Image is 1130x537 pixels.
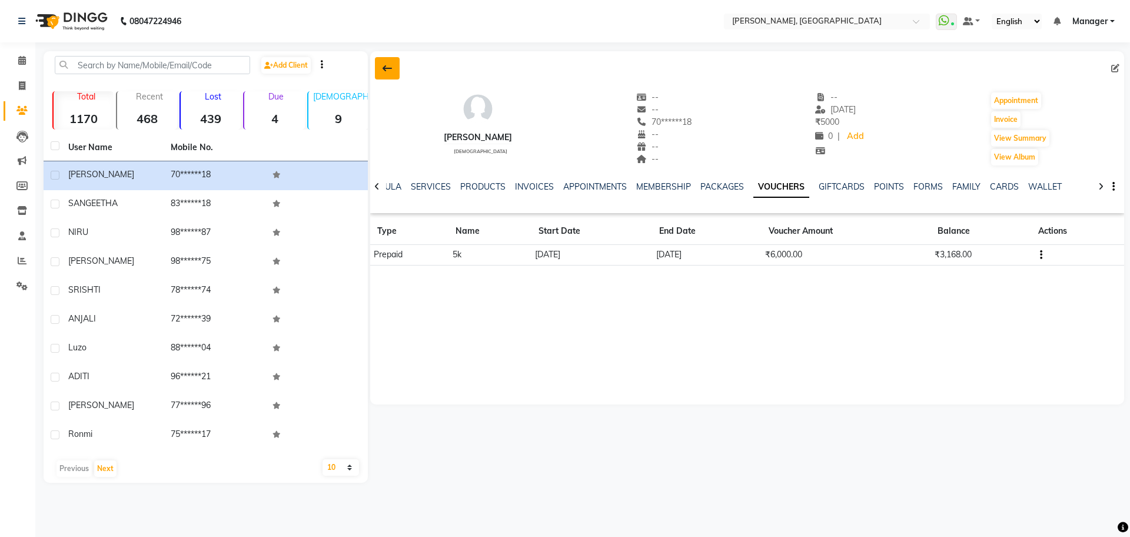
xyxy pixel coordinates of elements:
td: Prepaid [370,245,449,266]
strong: 1170 [54,111,114,126]
span: Luzo [68,342,87,353]
th: Balance [930,218,1031,245]
a: POINTS [874,181,904,192]
a: FORMS [913,181,943,192]
a: VOUCHERS [753,177,809,198]
div: Back to Client [375,57,400,79]
button: Appointment [991,92,1041,109]
a: Add Client [261,57,311,74]
a: GIFTCARDS [819,181,865,192]
th: Mobile No. [164,134,266,161]
a: WALLET [1028,181,1062,192]
th: User Name [61,134,164,161]
span: Manager [1072,15,1108,28]
span: [PERSON_NAME] [68,169,134,180]
span: [PERSON_NAME] [68,256,134,266]
strong: 439 [181,111,241,126]
span: -- [636,129,659,140]
span: -- [636,104,659,115]
th: Actions [1031,218,1124,245]
p: Recent [122,91,177,102]
a: INVOICES [515,181,554,192]
a: PRODUCTS [460,181,506,192]
th: Start Date [531,218,652,245]
p: Total [58,91,114,102]
td: 5k [448,245,531,266]
span: 0 [815,131,833,141]
span: ADITI [68,371,89,382]
span: SRISHTI [68,284,101,295]
a: PACKAGES [700,181,744,192]
th: Type [370,218,449,245]
button: Next [94,460,117,477]
strong: 9 [308,111,368,126]
span: ANJALI [68,313,96,324]
span: SANGEETHA [68,198,118,208]
td: [DATE] [531,245,652,266]
strong: 4 [244,111,304,126]
td: [DATE] [652,245,762,266]
th: Name [448,218,531,245]
th: End Date [652,218,762,245]
a: MEMBERSHIP [636,181,691,192]
span: NIRU [68,227,88,237]
td: ₹6,000.00 [762,245,930,266]
span: [DEMOGRAPHIC_DATA] [454,148,507,154]
button: View Summary [991,130,1049,147]
span: ₹ [815,117,820,127]
a: Add [845,128,865,145]
a: SERVICES [411,181,451,192]
img: logo [30,5,111,38]
a: FAMILY [952,181,981,192]
span: [PERSON_NAME] [68,400,134,410]
p: Lost [185,91,241,102]
td: ₹3,168.00 [930,245,1031,266]
b: 08047224946 [129,5,181,38]
input: Search by Name/Mobile/Email/Code [55,56,250,74]
span: | [837,130,840,142]
a: CARDS [990,181,1019,192]
img: avatar [460,91,496,127]
span: [DATE] [815,104,856,115]
strong: 468 [117,111,177,126]
div: [PERSON_NAME] [444,131,512,144]
span: 5000 [815,117,839,127]
p: [DEMOGRAPHIC_DATA] [313,91,368,102]
button: View Album [991,149,1038,165]
span: -- [636,141,659,152]
span: -- [815,92,837,102]
th: Voucher Amount [762,218,930,245]
a: APPOINTMENTS [563,181,627,192]
p: Due [247,91,304,102]
span: -- [636,92,659,102]
span: ronmi [68,429,92,439]
span: -- [636,154,659,164]
button: Invoice [991,111,1021,128]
